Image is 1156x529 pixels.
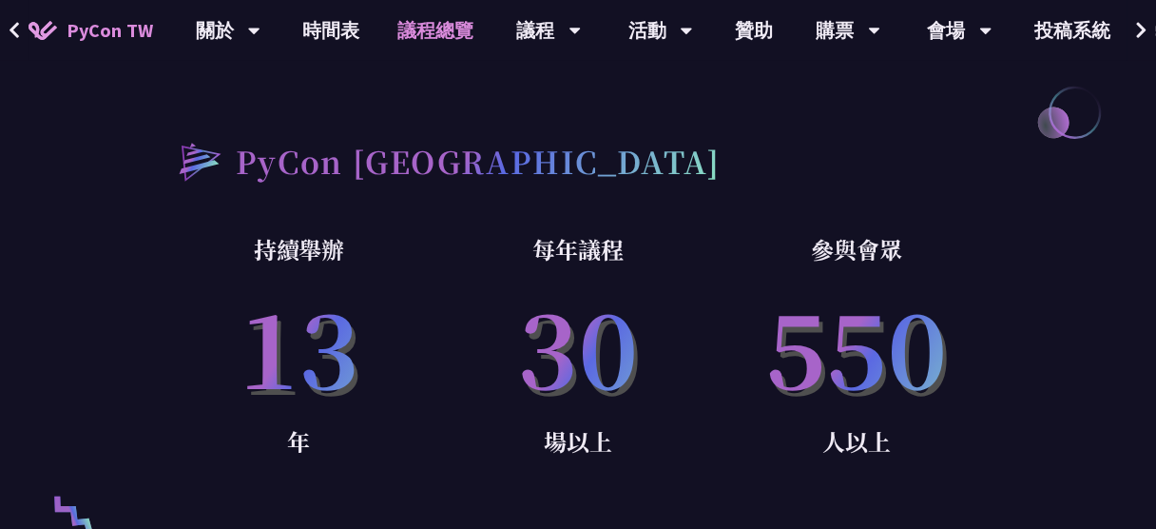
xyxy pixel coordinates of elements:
[29,21,57,40] img: Home icon of PyCon TW 2025
[438,230,717,268] p: 每年議程
[67,16,153,45] span: PyCon TW
[438,268,717,422] p: 30
[160,125,236,197] img: heading-bullet
[718,230,996,268] p: 參與會眾
[236,138,721,184] h2: PyCon [GEOGRAPHIC_DATA]
[718,422,996,460] p: 人以上
[160,422,438,460] p: 年
[160,230,438,268] p: 持續舉辦
[160,268,438,422] p: 13
[718,268,996,422] p: 550
[438,422,717,460] p: 場以上
[10,7,172,54] a: PyCon TW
